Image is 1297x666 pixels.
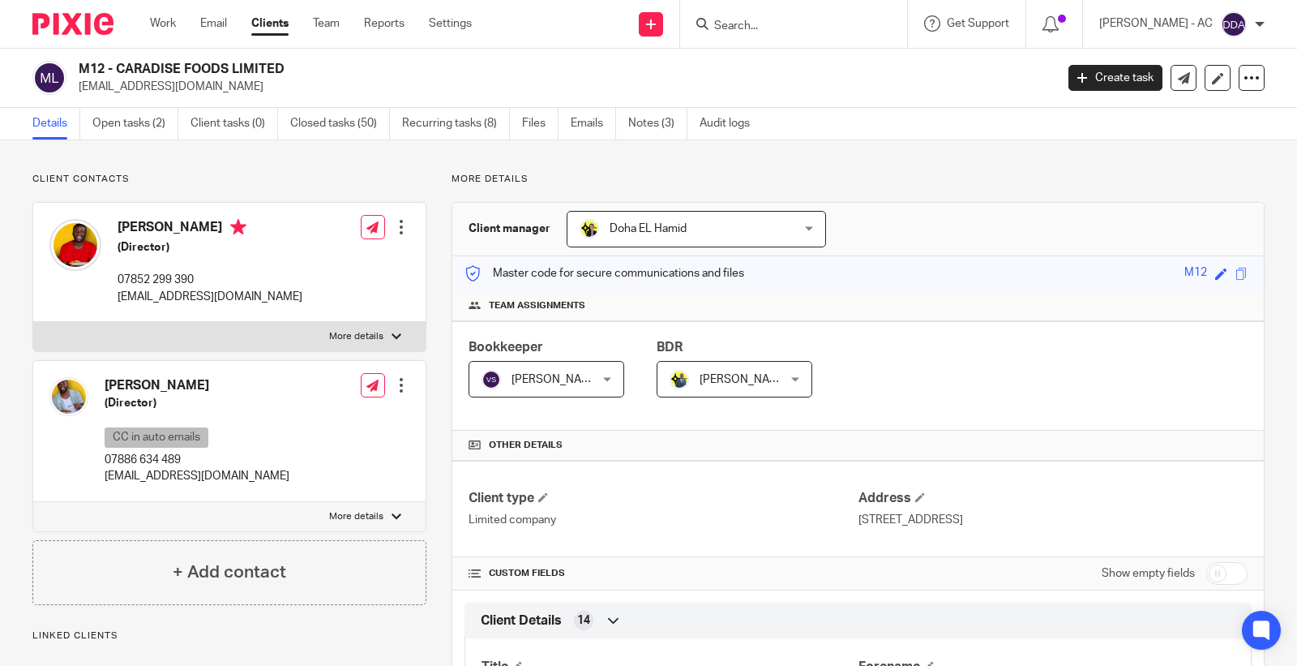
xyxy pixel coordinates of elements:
[1099,15,1213,32] p: [PERSON_NAME] - AC
[469,221,550,237] h3: Client manager
[947,18,1009,29] span: Get Support
[230,219,246,235] i: Primary
[92,108,178,140] a: Open tasks (2)
[1068,65,1162,91] a: Create task
[118,219,302,239] h4: [PERSON_NAME]
[329,510,383,523] p: More details
[489,439,563,452] span: Other details
[118,272,302,288] p: 07852 299 390
[429,15,472,32] a: Settings
[290,108,390,140] a: Closed tasks (50)
[32,173,426,186] p: Client contacts
[173,560,286,585] h4: + Add contact
[150,15,176,32] a: Work
[481,612,562,629] span: Client Details
[610,223,687,234] span: Doha EL Hamid
[105,428,208,448] p: CC in auto emails
[118,239,302,256] h5: (Director)
[577,612,590,629] span: 14
[700,108,762,140] a: Audit logs
[105,377,289,394] h4: [PERSON_NAME]
[313,15,340,32] a: Team
[469,512,858,528] p: Limited company
[79,79,1044,95] p: [EMAIL_ADDRESS][DOMAIN_NAME]
[580,219,599,238] img: Doha-Starbridge.jpg
[1221,11,1247,37] img: svg%3E
[1102,565,1195,582] label: Show empty fields
[482,370,501,389] img: svg%3E
[105,395,289,411] h5: (Director)
[32,61,66,95] img: svg%3E
[713,19,858,34] input: Search
[628,108,687,140] a: Notes (3)
[469,567,858,580] h4: CUSTOM FIELDS
[858,512,1248,528] p: [STREET_ADDRESS]
[700,374,789,385] span: [PERSON_NAME]
[522,108,559,140] a: Files
[49,219,101,271] img: Craig%20McAnuff.png
[489,299,585,312] span: Team assignments
[105,452,289,468] p: 07886 634 489
[105,468,289,484] p: [EMAIL_ADDRESS][DOMAIN_NAME]
[512,374,601,385] span: [PERSON_NAME]
[1184,264,1207,283] div: M12
[329,330,383,343] p: More details
[190,108,278,140] a: Client tasks (0)
[571,108,616,140] a: Emails
[364,15,405,32] a: Reports
[49,377,88,416] img: Shaun%20McAnuff.png
[469,341,543,354] span: Bookkeeper
[469,490,858,507] h4: Client type
[32,629,426,642] p: Linked clients
[200,15,227,32] a: Email
[402,108,510,140] a: Recurring tasks (8)
[858,490,1248,507] h4: Address
[464,265,744,281] p: Master code for secure communications and files
[118,289,302,305] p: [EMAIL_ADDRESS][DOMAIN_NAME]
[32,13,113,35] img: Pixie
[251,15,289,32] a: Clients
[452,173,1265,186] p: More details
[657,341,683,354] span: BDR
[79,61,851,78] h2: M12 - CARADISE FOODS LIMITED
[670,370,689,389] img: Dennis-Starbridge.jpg
[32,108,80,140] a: Details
